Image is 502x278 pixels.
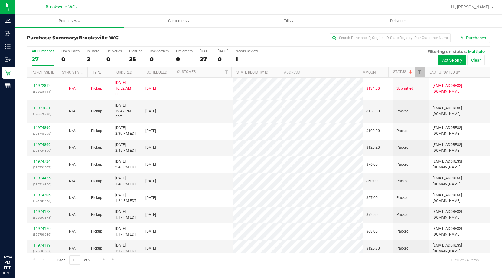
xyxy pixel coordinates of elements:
[396,86,413,91] span: Submitted
[91,178,102,184] span: Pickup
[236,56,258,63] div: 1
[366,145,380,151] span: $120.20
[115,209,136,220] span: [DATE] 1:17 PM EDT
[145,128,156,134] span: [DATE]
[396,178,409,184] span: Packed
[366,108,380,114] span: $150.00
[145,86,156,91] span: [DATE]
[396,145,409,151] span: Packed
[433,83,486,94] span: [EMAIL_ADDRESS][DOMAIN_NAME]
[396,128,409,134] span: Packed
[445,255,484,264] span: 1 - 20 of 24 items
[69,213,76,217] span: Not Applicable
[91,128,102,134] span: Pickup
[330,33,451,42] input: Search Purchase ID, Original ID, State Registry ID or Customer Name...
[91,162,102,167] span: Pickup
[366,195,378,201] span: $57.00
[236,70,268,74] a: State Registry ID
[69,179,76,183] span: Not Applicable
[433,243,486,254] span: [EMAIL_ADDRESS][DOMAIN_NAME]
[69,162,76,167] button: N/A
[31,89,54,94] p: (325636141)
[427,49,467,54] span: Filtering on status:
[457,33,490,43] button: All Purchases
[396,246,409,251] span: Packed
[91,246,102,251] span: Pickup
[69,86,76,91] button: N/A
[115,192,136,204] span: [DATE] 1:24 PM EDT
[468,49,485,54] span: Multiple
[115,103,138,120] span: [DATE] 12:47 PM EDT
[366,162,378,167] span: $76.00
[218,56,228,63] div: 0
[200,49,210,53] div: [DATE]
[124,15,234,27] a: Customers
[32,56,54,63] div: 27
[69,109,76,113] span: Not Applicable
[62,70,85,74] a: Sync Status
[415,67,425,77] a: Filter
[366,229,378,234] span: $68.00
[5,31,11,37] inline-svg: Inbound
[115,243,136,254] span: [DATE] 1:12 PM EDT
[115,175,136,187] span: [DATE] 1:48 PM EDT
[31,181,54,187] p: (325716900)
[34,227,51,231] a: 11974170
[15,15,124,27] a: Purchases
[433,142,486,154] span: [EMAIL_ADDRESS][DOMAIN_NAME]
[34,143,51,147] a: 11974869
[396,195,409,201] span: Packed
[31,148,54,154] p: (325734500)
[433,226,486,237] span: [EMAIL_ADDRESS][DOMAIN_NAME]
[34,193,51,197] a: 11974206
[27,35,181,41] h3: Purchase Summary:
[433,159,486,170] span: [EMAIL_ADDRESS][DOMAIN_NAME]
[91,86,102,91] span: Pickup
[115,80,138,98] span: [DATE] 10:52 AM EDT
[145,229,156,234] span: [DATE]
[433,125,486,137] span: [EMAIL_ADDRESS][DOMAIN_NAME]
[129,49,142,53] div: PickUps
[52,255,95,265] span: Page of 2
[34,176,51,180] a: 11974425
[34,210,51,214] a: 11974173
[177,70,196,74] a: Customer
[31,248,54,254] p: (325697557)
[79,35,119,41] span: Brooksville WC
[218,49,228,53] div: [DATE]
[87,56,99,63] div: 2
[438,55,466,65] button: Active only
[87,49,99,53] div: In Store
[396,212,409,218] span: Packed
[34,84,51,88] a: 11972812
[15,18,124,24] span: Purchases
[382,18,415,24] span: Deliveries
[69,196,76,200] span: Not Applicable
[147,70,167,74] a: Scheduled
[115,125,136,137] span: [DATE] 2:39 PM EDT
[433,209,486,220] span: [EMAIL_ADDRESS][DOMAIN_NAME]
[363,70,378,74] a: Amount
[31,131,54,137] p: (325740398)
[396,108,409,114] span: Packed
[34,126,51,130] a: 11974899
[150,56,169,63] div: 0
[99,255,108,263] a: Go to the next page
[69,229,76,234] button: N/A
[366,246,380,251] span: $125.30
[129,56,142,63] div: 25
[32,49,54,53] div: All Purchases
[34,159,51,164] a: 11974724
[46,5,75,10] span: Brooksville WC
[5,18,11,24] inline-svg: Analytics
[31,70,54,74] a: Purchase ID
[69,108,76,114] button: N/A
[366,178,378,184] span: $60.00
[200,56,210,63] div: 27
[433,175,486,187] span: [EMAIL_ADDRESS][DOMAIN_NAME]
[69,162,76,167] span: Not Applicable
[91,212,102,218] span: Pickup
[5,70,11,76] inline-svg: Retail
[3,254,12,271] p: 02:54 PM EDT
[145,145,156,151] span: [DATE]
